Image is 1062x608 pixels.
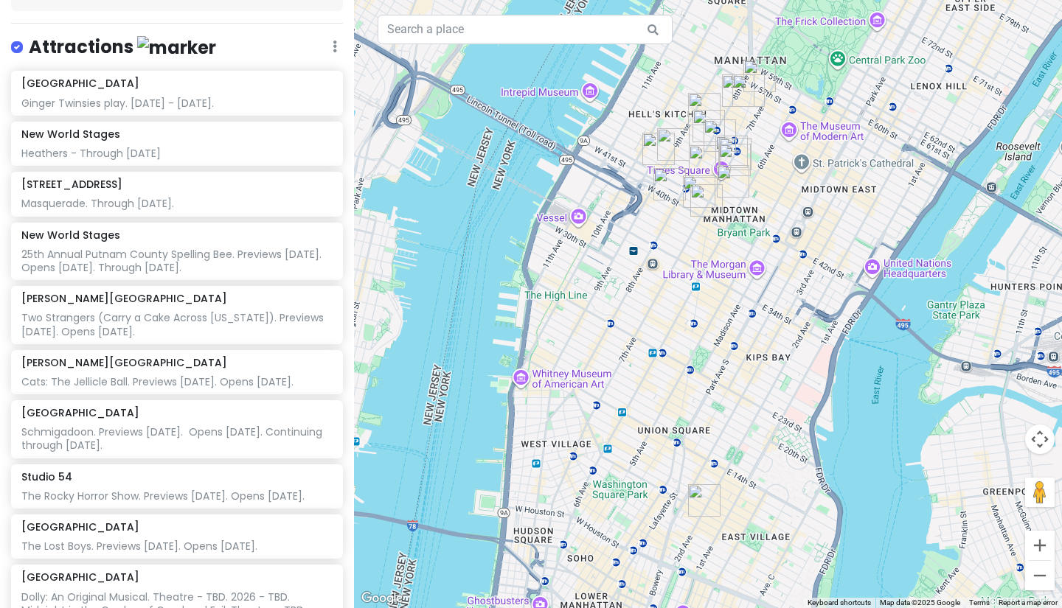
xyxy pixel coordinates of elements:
[683,175,715,208] div: Nederlander Theatre
[715,136,748,168] div: Theater District
[21,356,227,369] h6: [PERSON_NAME][GEOGRAPHIC_DATA]
[21,489,332,503] div: The Rocky Horror Show. Previews [DATE]. Opens [DATE].
[1025,561,1055,590] button: Zoom out
[21,311,332,338] div: Two Strangers (Carry a Cake Across [US_STATE]). Previews [DATE]. Opens [DATE].
[21,470,72,483] h6: Studio 54
[880,598,960,607] span: Map data ©2025 Google
[1025,478,1055,507] button: Drag Pegman onto the map to open Street View
[969,598,990,607] a: Terms (opens in new tab)
[21,570,139,584] h6: [GEOGRAPHIC_DATA]
[21,197,332,210] div: Masquerade. Through [DATE].
[21,178,122,191] h6: [STREET_ADDRESS]
[21,77,139,90] h6: [GEOGRAPHIC_DATA]
[21,127,120,141] h6: New World Stages
[1025,424,1055,454] button: Map camera controls
[21,425,332,452] div: Schmigadoon. Previews [DATE]. Opens [DATE]. Continuing through [DATE].
[688,484,721,517] div: Orpheum Theatre
[21,228,120,242] h6: New World Stages
[719,138,752,170] div: Palace Theatre
[137,36,216,59] img: marker
[21,292,227,305] h6: [PERSON_NAME][GEOGRAPHIC_DATA]
[653,168,686,200] div: Dear Irving on Hudson Rooftop Bar
[21,520,139,534] h6: [GEOGRAPHIC_DATA]
[722,74,754,107] div: Studio 54
[21,539,332,553] div: The Lost Boys. Previews [DATE]. Opens [DATE].
[21,406,139,419] h6: [GEOGRAPHIC_DATA]
[717,165,749,198] div: The Long Room
[21,375,332,388] div: Cats: The Jellicle Ball. Previews [DATE]. Opens [DATE].
[743,60,776,92] div: 218 W 57th St
[689,145,721,178] div: Broadhurst Theatre
[808,598,871,608] button: Keyboard shortcuts
[642,133,675,165] div: The Purple Tongue Wine Bar
[693,110,725,142] div: Sir Henry’s
[29,35,216,60] h4: Attractions
[21,147,332,160] div: Heathers - Through [DATE]
[358,589,406,608] a: Open this area in Google Maps (opens a new window)
[690,184,723,217] div: The Independent
[378,15,673,44] input: Search a place
[999,598,1058,607] a: Report a map error
[657,128,690,161] div: The Friki TIki
[21,248,332,274] div: 25th Annual Putnam County Spelling Bee. Previews [DATE]. Opens [DATE]. Through [DATE].
[1025,531,1055,560] button: Zoom in
[704,119,736,152] div: Longacre Theatre
[732,74,765,107] div: Dear Irving on Broadway
[688,93,721,125] div: New World Stages
[358,589,406,608] img: Google
[718,144,751,176] div: Havana Central Times Square
[21,97,332,110] div: Ginger Twinsies play. [DATE] - [DATE].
